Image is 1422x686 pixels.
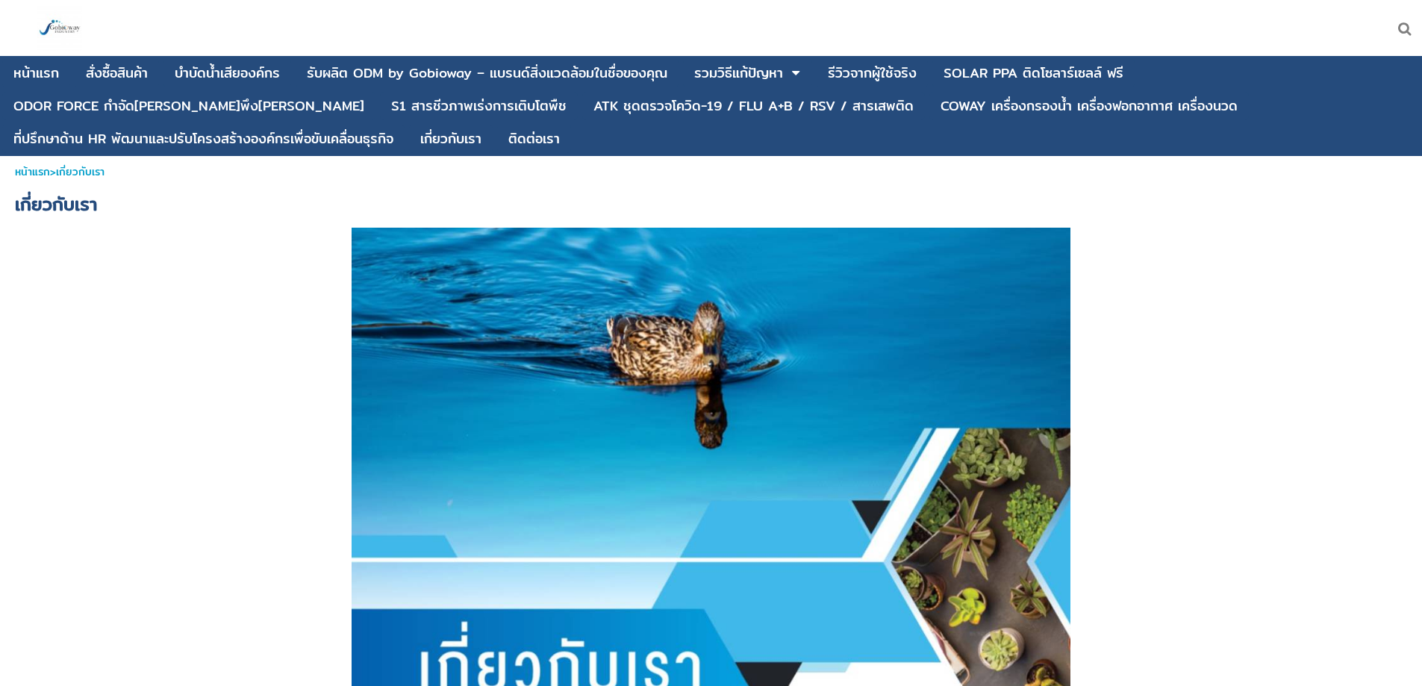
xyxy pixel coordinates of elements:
div: รับผลิต ODM by Gobioway – แบรนด์สิ่งแวดล้อมในชื่อของคุณ [307,66,667,80]
a: S1 สารชีวภาพเร่งการเติบโตพืช [391,92,567,120]
span: เกี่ยวกับเรา [15,190,97,218]
a: COWAY เครื่องกรองน้ำ เครื่องฟอกอากาศ เครื่องนวด [941,92,1238,120]
div: รีวิวจากผู้ใช้จริง [828,66,917,80]
img: large-1644130236041.jpg [37,6,82,51]
span: เกี่ยวกับเรา [56,163,105,180]
div: สั่งซื้อสินค้า [86,66,148,80]
a: หน้าแรก [15,163,50,180]
a: SOLAR PPA ติดโซลาร์เซลล์ ฟรี [944,59,1123,87]
div: COWAY เครื่องกรองน้ำ เครื่องฟอกอากาศ เครื่องนวด [941,99,1238,113]
div: เกี่ยวกับเรา [420,132,481,146]
a: หน้าแรก [13,59,59,87]
div: S1 สารชีวภาพเร่งการเติบโตพืช [391,99,567,113]
a: บําบัดน้ำเสียองค์กร [175,59,280,87]
div: บําบัดน้ำเสียองค์กร [175,66,280,80]
div: หน้าแรก [13,66,59,80]
a: เกี่ยวกับเรา [420,125,481,153]
a: ติดต่อเรา [508,125,560,153]
a: รีวิวจากผู้ใช้จริง [828,59,917,87]
a: ODOR FORCE กำจัด[PERSON_NAME]พึง[PERSON_NAME] [13,92,364,120]
div: SOLAR PPA ติดโซลาร์เซลล์ ฟรี [944,66,1123,80]
div: ODOR FORCE กำจัด[PERSON_NAME]พึง[PERSON_NAME] [13,99,364,113]
a: ATK ชุดตรวจโควิด-19 / FLU A+B / RSV / สารเสพติด [593,92,914,120]
a: สั่งซื้อสินค้า [86,59,148,87]
div: ที่ปรึกษาด้าน HR พัฒนาและปรับโครงสร้างองค์กรเพื่อขับเคลื่อนธุรกิจ [13,132,393,146]
a: รวมวิธีแก้ปัญหา [694,59,783,87]
a: ที่ปรึกษาด้าน HR พัฒนาและปรับโครงสร้างองค์กรเพื่อขับเคลื่อนธุรกิจ [13,125,393,153]
a: รับผลิต ODM by Gobioway – แบรนด์สิ่งแวดล้อมในชื่อของคุณ [307,59,667,87]
div: ติดต่อเรา [508,132,560,146]
div: รวมวิธีแก้ปัญหา [694,66,783,80]
div: ATK ชุดตรวจโควิด-19 / FLU A+B / RSV / สารเสพติด [593,99,914,113]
